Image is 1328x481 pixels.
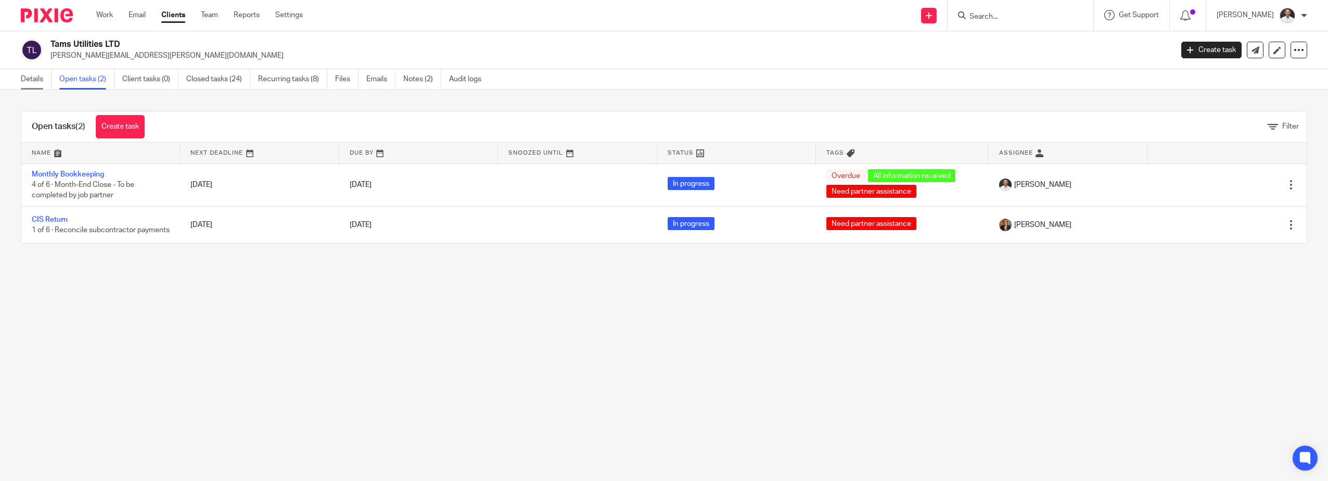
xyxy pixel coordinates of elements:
span: In progress [668,177,714,190]
h1: Open tasks [32,121,85,132]
a: Details [21,69,52,90]
input: Search [968,12,1062,22]
span: Need partner assistance [826,185,916,198]
p: [PERSON_NAME][EMAIL_ADDRESS][PERSON_NAME][DOMAIN_NAME] [50,50,1166,61]
a: Client tasks (0) [122,69,178,90]
td: [DATE] [180,163,339,206]
a: Recurring tasks (8) [258,69,327,90]
img: svg%3E [21,39,43,61]
span: 4 of 6 · Month-End Close - To be completed by job partner [32,181,134,199]
img: Pixie [21,8,73,22]
a: Settings [275,10,303,20]
a: Work [96,10,113,20]
span: [PERSON_NAME] [1014,220,1071,230]
span: All information received [868,169,955,182]
a: Closed tasks (24) [186,69,250,90]
span: [PERSON_NAME] [1014,180,1071,190]
h2: Tams Utilities LTD [50,39,942,50]
a: Email [129,10,146,20]
span: Status [668,150,694,156]
a: Team [201,10,218,20]
span: Filter [1282,123,1299,130]
img: WhatsApp%20Image%202025-04-23%20at%2010.20.30_16e186ec.jpg [999,219,1012,231]
span: Need partner assistance [826,217,916,230]
span: (2) [75,122,85,131]
a: Create task [96,115,145,138]
a: Monthly Bookkeeping [32,171,104,178]
a: Notes (2) [403,69,441,90]
a: Files [335,69,359,90]
span: In progress [668,217,714,230]
a: Open tasks (2) [59,69,114,90]
a: Clients [161,10,185,20]
span: Tags [826,150,844,156]
img: dom%20slack.jpg [999,179,1012,191]
img: dom%20slack.jpg [1279,7,1296,24]
span: Snoozed Until [508,150,563,156]
a: Reports [234,10,260,20]
a: Audit logs [449,69,489,90]
span: Overdue [826,169,865,182]
a: CIS Return [32,216,68,223]
a: Create task [1181,42,1242,58]
a: Emails [366,69,395,90]
span: [DATE] [350,221,372,229]
td: [DATE] [180,206,339,243]
p: [PERSON_NAME] [1217,10,1274,20]
span: [DATE] [350,181,372,188]
span: Get Support [1119,11,1159,19]
span: 1 of 6 · Reconcile subcontractor payments [32,226,170,234]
